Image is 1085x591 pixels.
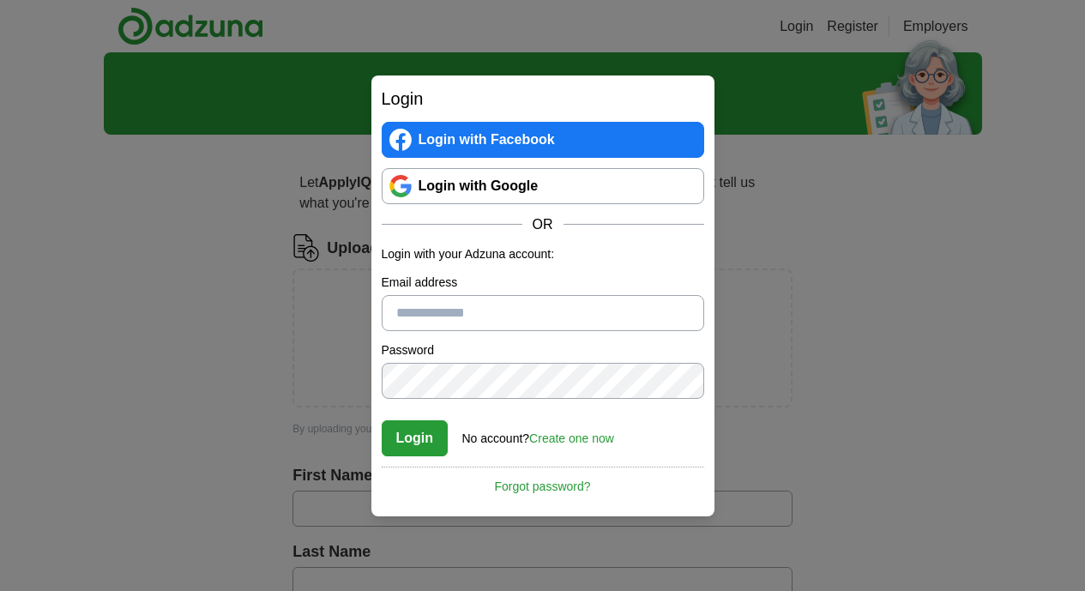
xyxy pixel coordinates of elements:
[382,86,704,112] h2: Login
[382,274,704,292] label: Email address
[382,245,704,263] p: Login with your Adzuna account:
[382,341,704,359] label: Password
[522,214,564,235] span: OR
[382,122,704,158] a: Login with Facebook
[382,420,449,456] button: Login
[382,467,704,496] a: Forgot password?
[382,168,704,204] a: Login with Google
[462,419,614,448] div: No account?
[529,431,614,445] a: Create one now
